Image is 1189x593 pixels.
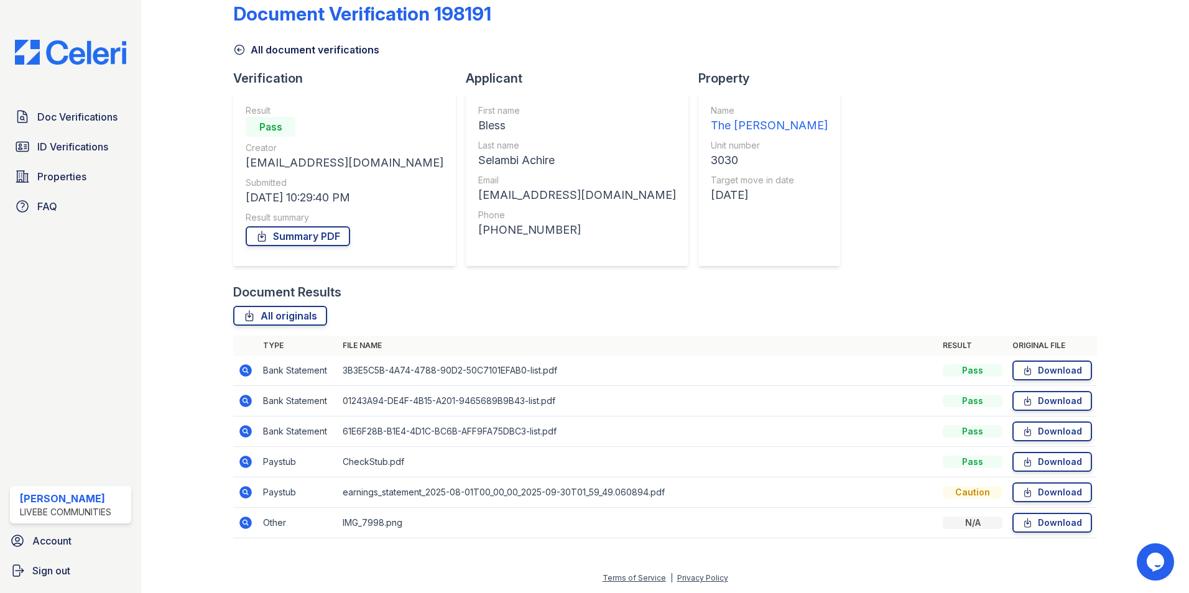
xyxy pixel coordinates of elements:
a: All originals [233,306,327,326]
th: Type [258,336,338,356]
td: 3B3E5C5B-4A74-4788-90D2-50C7101EFAB0-list.pdf [338,356,938,386]
th: Original file [1007,336,1097,356]
div: Result [246,104,443,117]
div: Unit number [711,139,828,152]
th: File name [338,336,938,356]
div: Property [698,70,850,87]
div: Result summary [246,211,443,224]
div: 3030 [711,152,828,169]
a: Name The [PERSON_NAME] [711,104,828,134]
div: [DATE] [711,186,828,204]
div: [EMAIL_ADDRESS][DOMAIN_NAME] [246,154,443,172]
span: FAQ [37,199,57,214]
div: [PERSON_NAME] [20,491,111,506]
a: Terms of Service [603,573,666,582]
div: Verification [233,70,466,87]
div: Pass [943,364,1002,377]
div: Name [711,104,828,117]
div: LiveBe Communities [20,506,111,518]
div: The [PERSON_NAME] [711,117,828,134]
a: Doc Verifications [10,104,131,129]
a: Summary PDF [246,226,350,246]
div: Last name [478,139,676,152]
div: Phone [478,209,676,221]
div: Email [478,174,676,186]
td: IMG_7998.png [338,508,938,538]
td: Paystub [258,447,338,477]
img: CE_Logo_Blue-a8612792a0a2168367f1c8372b55b34899dd931a85d93a1a3d3e32e68fde9ad4.png [5,40,136,65]
td: earnings_statement_2025-08-01T00_00_00_2025-09-30T01_59_49.060894.pdf [338,477,938,508]
div: Caution [943,486,1002,499]
a: Account [5,528,136,553]
td: Bank Statement [258,416,338,447]
div: Selambi Achire [478,152,676,169]
span: Properties [37,169,86,184]
a: Download [1012,513,1092,533]
div: Bless [478,117,676,134]
a: Download [1012,391,1092,411]
div: Pass [943,456,1002,468]
div: Pass [246,117,295,137]
td: Bank Statement [258,356,338,386]
td: Other [258,508,338,538]
a: Download [1012,482,1092,502]
div: [EMAIL_ADDRESS][DOMAIN_NAME] [478,186,676,204]
a: FAQ [10,194,131,219]
span: Account [32,533,72,548]
div: Pass [943,425,1002,438]
div: | [670,573,673,582]
a: Privacy Policy [677,573,728,582]
a: Download [1012,361,1092,380]
a: ID Verifications [10,134,131,159]
div: Creator [246,142,443,154]
a: Sign out [5,558,136,583]
div: [DATE] 10:29:40 PM [246,189,443,206]
th: Result [938,336,1007,356]
div: Applicant [466,70,698,87]
div: Document Verification 198191 [233,2,491,25]
div: Submitted [246,177,443,189]
td: Paystub [258,477,338,508]
a: Download [1012,452,1092,472]
div: Document Results [233,283,341,301]
div: First name [478,104,676,117]
div: N/A [943,517,1002,529]
td: 61E6F28B-B1E4-4D1C-BC6B-AFF9FA75DBC3-list.pdf [338,416,938,447]
td: CheckStub.pdf [338,447,938,477]
td: Bank Statement [258,386,338,416]
a: All document verifications [233,42,379,57]
span: Doc Verifications [37,109,118,124]
iframe: chat widget [1137,543,1177,581]
span: ID Verifications [37,139,108,154]
span: Sign out [32,563,70,578]
div: Target move in date [711,174,828,186]
a: Properties [10,164,131,189]
div: [PHONE_NUMBER] [478,221,676,239]
a: Download [1012,421,1092,441]
td: 01243A94-DE4F-4B15-A201-9465689B9B43-list.pdf [338,386,938,416]
div: Pass [943,395,1002,407]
